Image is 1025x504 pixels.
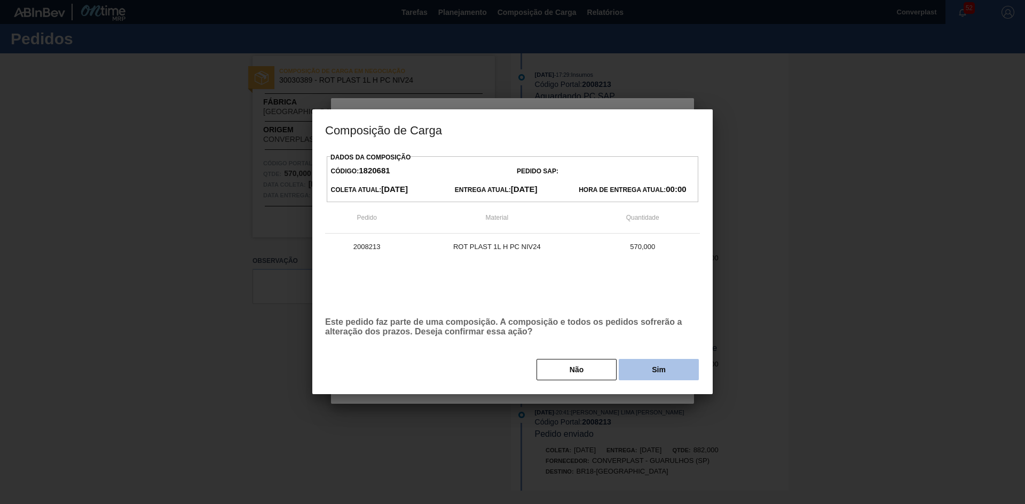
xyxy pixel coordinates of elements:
[486,214,509,221] span: Material
[325,234,408,260] td: 2008213
[331,186,408,194] span: Coleta Atual:
[381,185,408,194] strong: [DATE]
[331,167,390,175] span: Código:
[619,359,699,380] button: Sim
[585,234,700,260] td: 570,000
[455,186,538,194] span: Entrega Atual:
[579,186,686,194] span: Hora de Entrega Atual:
[537,359,617,380] button: Não
[511,185,538,194] strong: [DATE]
[359,166,390,175] strong: 1820681
[312,109,713,150] h3: Composição de Carga
[357,214,376,221] span: Pedido
[626,214,659,221] span: Quantidade
[666,185,686,194] strong: 00:00
[408,234,585,260] td: ROT PLAST 1L H PC NIV24
[517,167,558,175] span: Pedido SAP:
[325,317,700,337] p: Este pedido faz parte de uma composição. A composição e todos os pedidos sofrerão a alteração dos...
[330,154,411,161] label: Dados da Composição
